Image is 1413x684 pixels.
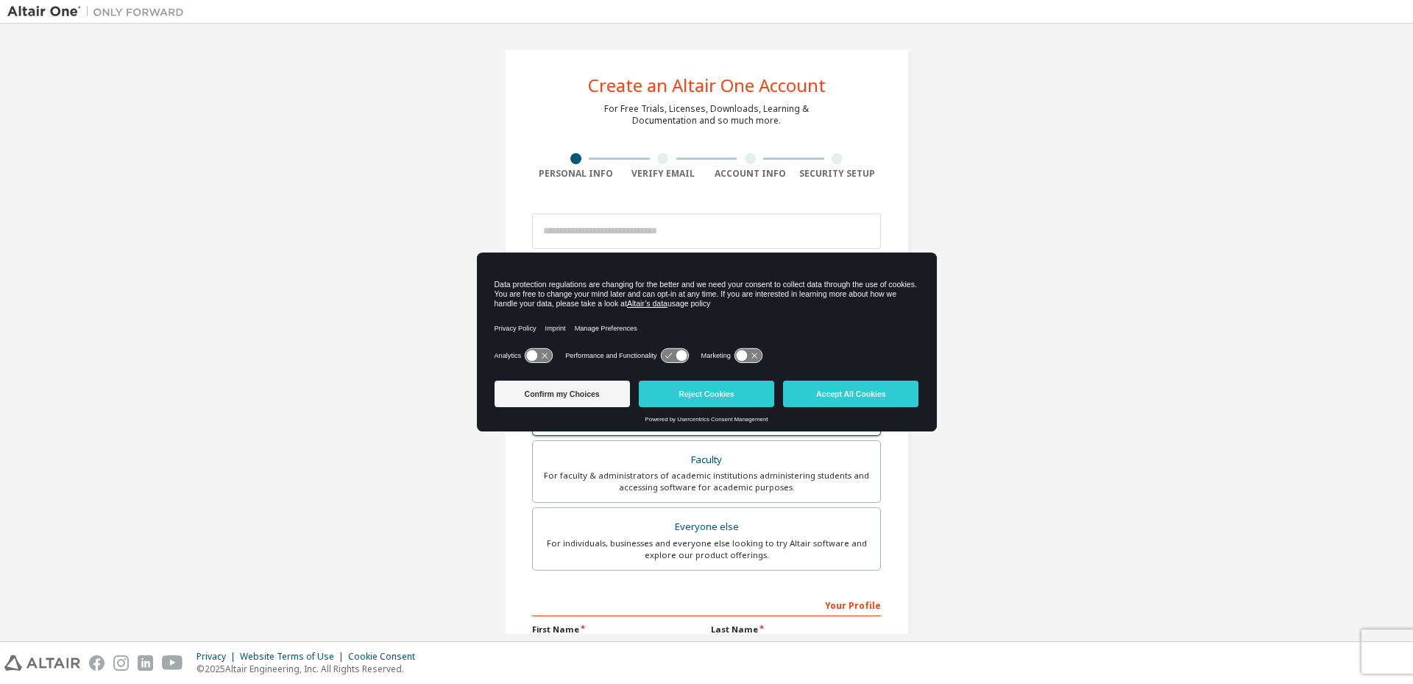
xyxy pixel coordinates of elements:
div: Website Terms of Use [240,651,348,663]
div: Everyone else [542,517,871,537]
img: linkedin.svg [138,655,153,671]
label: Last Name [711,624,881,635]
div: Verify Email [620,168,707,180]
div: For faculty & administrators of academic institutions administering students and accessing softwa... [542,470,871,493]
img: Altair One [7,4,191,19]
div: Security Setup [794,168,882,180]
img: facebook.svg [89,655,105,671]
div: Cookie Consent [348,651,424,663]
div: Personal Info [532,168,620,180]
p: © 2025 Altair Engineering, Inc. All Rights Reserved. [196,663,424,675]
img: altair_logo.svg [4,655,80,671]
div: Privacy [196,651,240,663]
div: Account Info [706,168,794,180]
div: Create an Altair One Account [588,77,826,94]
img: youtube.svg [162,655,183,671]
img: instagram.svg [113,655,129,671]
div: For individuals, businesses and everyone else looking to try Altair software and explore our prod... [542,537,871,561]
div: Faculty [542,450,871,470]
div: Your Profile [532,593,881,616]
div: For Free Trials, Licenses, Downloads, Learning & Documentation and so much more. [604,103,809,127]
label: First Name [532,624,702,635]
